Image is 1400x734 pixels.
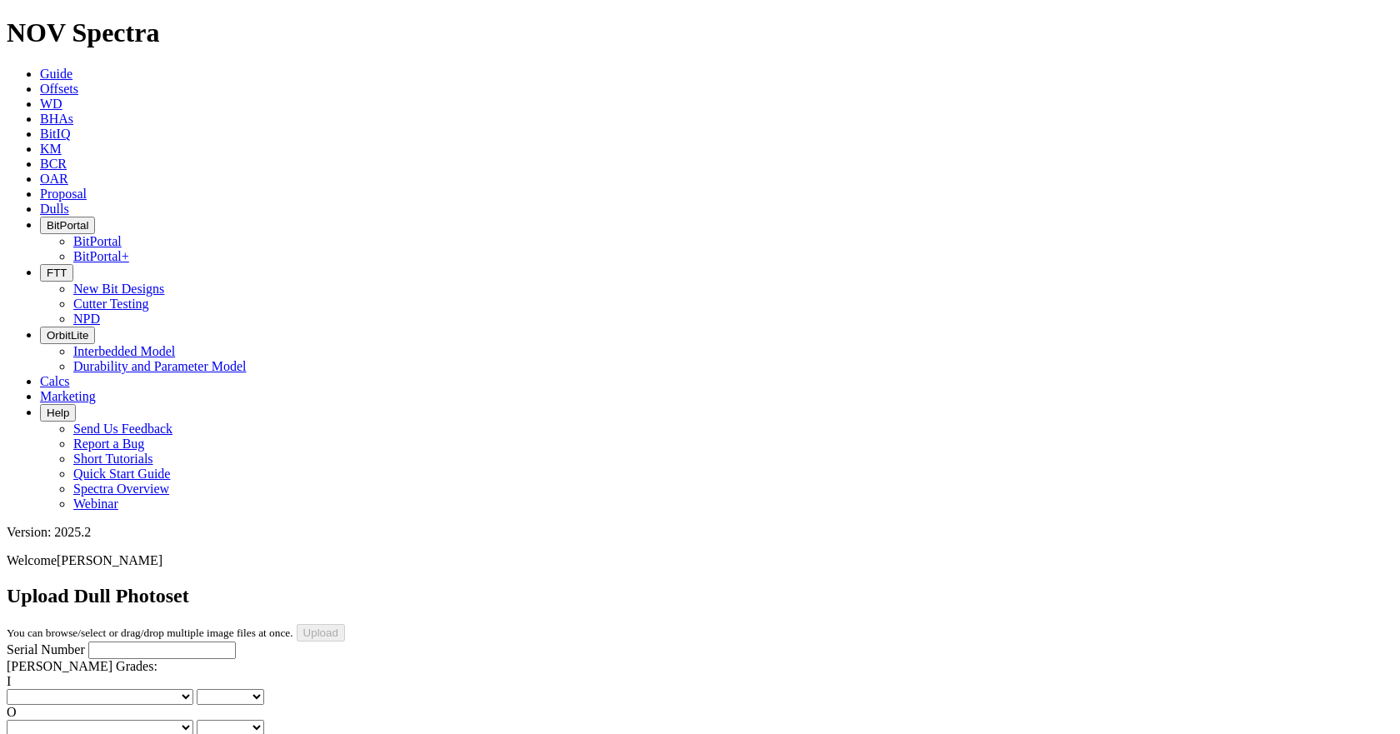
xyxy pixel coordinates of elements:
[40,264,73,282] button: FTT
[40,404,76,422] button: Help
[47,407,69,419] span: Help
[40,172,68,186] a: OAR
[73,452,153,466] a: Short Tutorials
[7,705,17,719] label: O
[73,344,175,358] a: Interbedded Model
[73,467,170,481] a: Quick Start Guide
[40,112,73,126] a: BHAs
[7,17,1393,48] h1: NOV Spectra
[47,219,88,232] span: BitPortal
[73,437,144,451] a: Report a Bug
[40,187,87,201] a: Proposal
[7,585,1393,607] h2: Upload Dull Photoset
[40,97,62,111] a: WD
[7,627,293,639] small: You can browse/select or drag/drop multiple image files at once.
[7,659,1393,674] div: [PERSON_NAME] Grades:
[40,374,70,388] a: Calcs
[7,674,11,688] label: I
[40,217,95,234] button: BitPortal
[40,142,62,156] a: KM
[40,157,67,171] a: BCR
[73,482,169,496] a: Spectra Overview
[40,67,72,81] a: Guide
[73,359,247,373] a: Durability and Parameter Model
[40,82,78,96] a: Offsets
[73,297,149,311] a: Cutter Testing
[7,525,1393,540] div: Version: 2025.2
[73,422,172,436] a: Send Us Feedback
[73,497,118,511] a: Webinar
[40,202,69,216] a: Dulls
[297,624,345,642] input: Upload
[40,127,70,141] a: BitIQ
[7,642,85,657] label: Serial Number
[57,553,162,567] span: [PERSON_NAME]
[73,234,122,248] a: BitPortal
[73,282,164,296] a: New Bit Designs
[40,327,95,344] button: OrbitLite
[47,267,67,279] span: FTT
[73,249,129,263] a: BitPortal+
[40,389,96,403] a: Marketing
[7,553,1393,568] p: Welcome
[73,312,100,326] a: NPD
[47,329,88,342] span: OrbitLite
